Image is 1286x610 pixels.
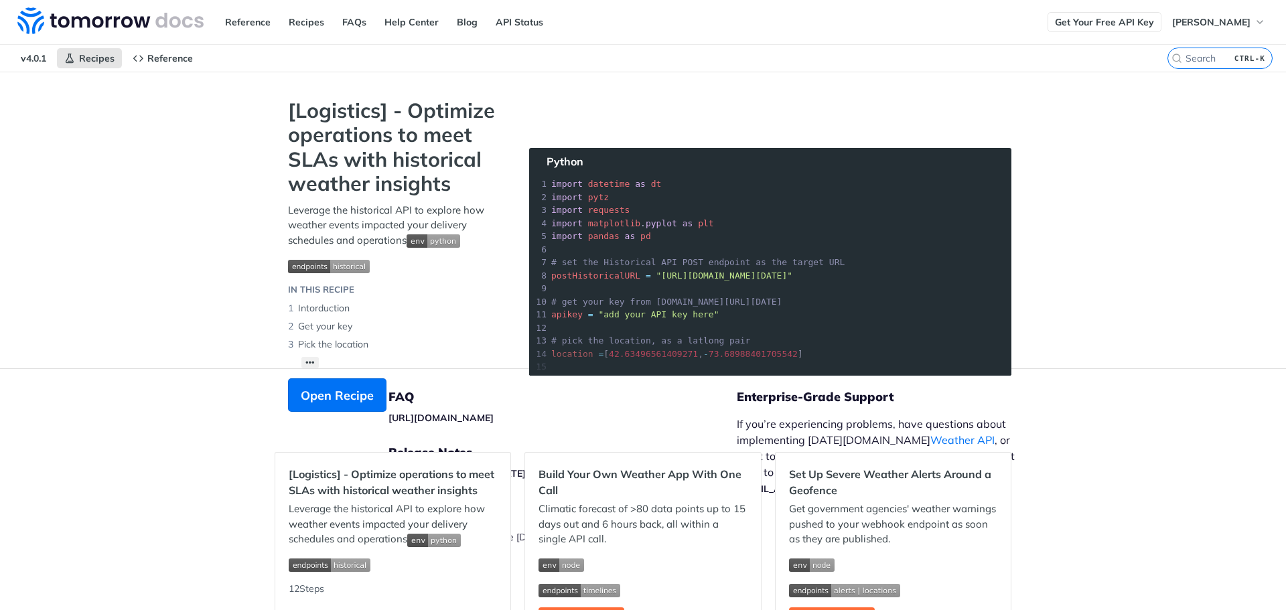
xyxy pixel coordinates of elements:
svg: Search [1171,53,1182,64]
img: env [407,234,460,248]
a: FAQs [335,12,374,32]
span: Expand image [539,557,747,573]
p: Leverage the historical API to explore how weather events impacted your delivery schedules and op... [288,203,502,248]
span: Reference [147,52,193,64]
img: endpoint [539,584,620,597]
span: Expand image [789,582,997,597]
span: Open Recipe [301,386,374,404]
a: Reference [218,12,278,32]
button: Open Recipe [288,378,386,412]
a: Get Your Free API Key [1048,12,1161,32]
span: Expand image [539,582,747,597]
div: IN THIS RECIPE [288,283,354,297]
h5: Release Notes [388,445,737,461]
span: [PERSON_NAME] [1172,16,1251,28]
img: endpoint [288,260,370,273]
img: Tomorrow.io Weather API Docs [17,7,204,34]
h2: Build Your Own Weather App With One Call [539,466,747,498]
button: [PERSON_NAME] [1165,12,1273,32]
li: Pick the location [288,335,502,354]
img: endpoint [789,584,900,597]
img: env [789,558,835,572]
button: ••• [301,357,319,368]
h2: Set Up Severe Weather Alerts Around a Geofence [789,466,997,498]
a: API Status [488,12,551,32]
a: Recipes [57,48,122,68]
span: Expand image [407,234,460,246]
a: Weather API [930,433,995,447]
strong: [Logistics] - Optimize operations to meet SLAs with historical weather insights [288,98,502,196]
img: endpoint [289,558,370,572]
kbd: CTRL-K [1231,52,1269,65]
span: v4.0.1 [13,48,54,68]
p: Climatic forecast of >80 data points up to 15 days out and 6 hours back, all within a single API ... [539,502,747,547]
li: Get your key [288,317,502,335]
li: Intorduction [288,299,502,317]
a: Reference [125,48,200,68]
a: Recipes [281,12,332,32]
p: Get government agencies' weather warnings pushed to your webhook endpoint as soon as they are pub... [789,502,997,547]
span: Recipes [79,52,115,64]
p: Leverage the historical API to explore how weather events impacted your delivery schedules and op... [289,502,497,547]
span: Expand image [407,532,461,545]
img: env [407,534,461,547]
img: env [539,558,584,572]
span: Expand image [789,557,997,573]
span: Expand image [289,557,497,573]
a: Help Center [377,12,446,32]
a: Blog [449,12,485,32]
h2: [Logistics] - Optimize operations to meet SLAs with historical weather insights [289,466,497,498]
span: Expand image [288,258,502,273]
